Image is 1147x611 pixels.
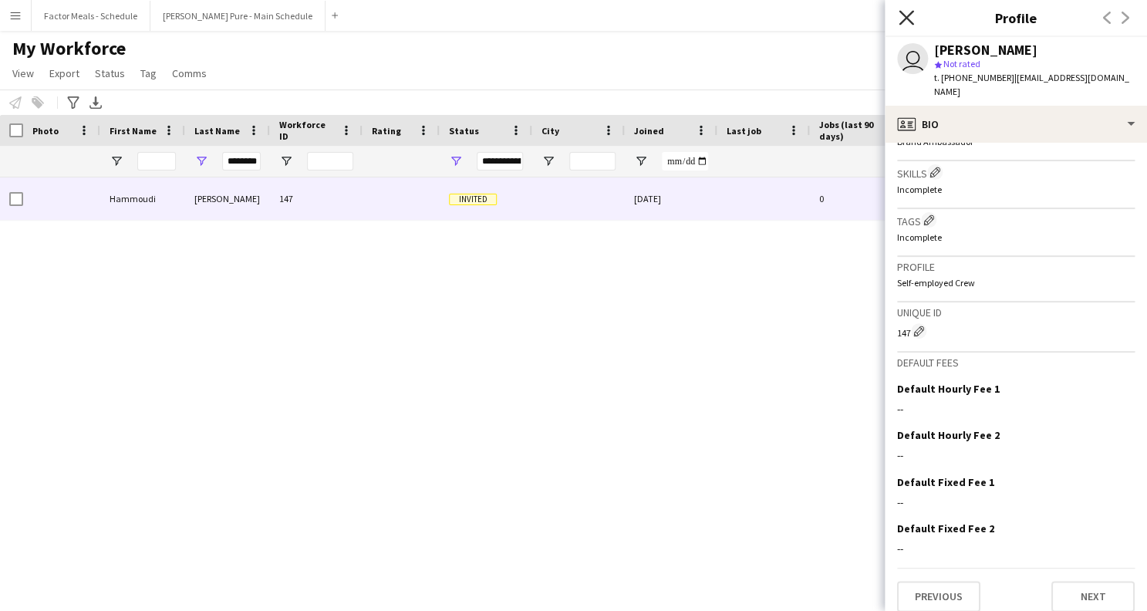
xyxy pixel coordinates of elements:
p: Incomplete [897,231,1135,243]
input: Joined Filter Input [662,152,708,170]
span: Photo [32,125,59,137]
span: Last job [727,125,761,137]
a: View [6,63,40,83]
h3: Default Hourly Fee 2 [897,428,1000,442]
span: Rating [372,125,401,137]
p: Self-employed Crew [897,277,1135,289]
h3: Profile [885,8,1147,28]
button: Factor Meals - Schedule [32,1,150,31]
button: Open Filter Menu [110,154,123,168]
span: Export [49,66,79,80]
h3: Default fees [897,356,1135,370]
span: Joined [634,125,664,137]
span: | [EMAIL_ADDRESS][DOMAIN_NAME] [934,72,1129,97]
a: Export [43,63,86,83]
span: Last Name [194,125,240,137]
span: First Name [110,125,157,137]
div: [DATE] [625,177,717,220]
span: Invited [449,194,497,205]
h3: Profile [897,260,1135,274]
input: Workforce ID Filter Input [307,152,353,170]
h3: Default Fixed Fee 2 [897,522,994,535]
span: Not rated [943,58,980,69]
h3: Default Fixed Fee 1 [897,475,994,489]
div: -- [897,402,1135,416]
p: Incomplete [897,184,1135,195]
input: City Filter Input [569,152,616,170]
span: View [12,66,34,80]
a: Comms [166,63,213,83]
h3: Tags [897,212,1135,228]
div: Hammoudi [100,177,185,220]
h3: Unique ID [897,305,1135,319]
div: 147 [270,177,363,220]
span: Status [95,66,125,80]
div: [PERSON_NAME] [934,43,1037,57]
div: 147 [897,323,1135,339]
button: Open Filter Menu [279,154,293,168]
span: Workforce ID [279,119,335,142]
app-action-btn: Advanced filters [64,93,83,112]
span: Status [449,125,479,137]
div: -- [897,495,1135,509]
button: Open Filter Menu [194,154,208,168]
button: Open Filter Menu [634,154,648,168]
span: Tag [140,66,157,80]
span: My Workforce [12,37,126,60]
button: Open Filter Menu [541,154,555,168]
span: Jobs (last 90 days) [819,119,882,142]
div: Bio [885,106,1147,143]
span: City [541,125,559,137]
h3: Default Hourly Fee 1 [897,382,1000,396]
div: [PERSON_NAME] [185,177,270,220]
div: 0 [810,177,910,220]
input: Last Name Filter Input [222,152,261,170]
span: Comms [172,66,207,80]
span: t. [PHONE_NUMBER] [934,72,1014,83]
button: Open Filter Menu [449,154,463,168]
app-action-btn: Export XLSX [86,93,105,112]
div: -- [897,448,1135,462]
h3: Skills [897,164,1135,181]
div: -- [897,542,1135,555]
a: Tag [134,63,163,83]
input: First Name Filter Input [137,152,176,170]
button: [PERSON_NAME] Pure - Main Schedule [150,1,326,31]
a: Status [89,63,131,83]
